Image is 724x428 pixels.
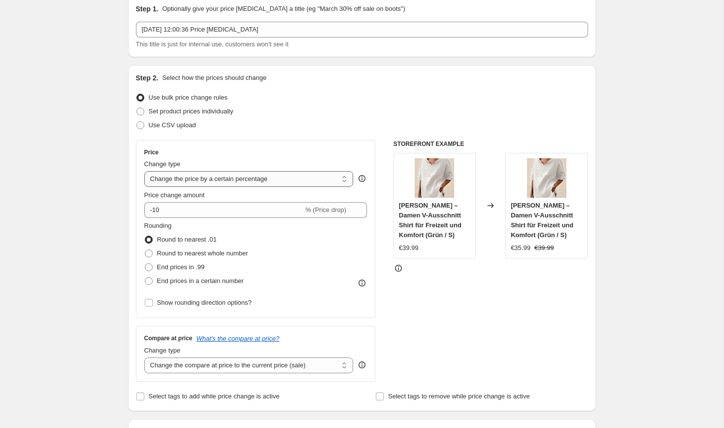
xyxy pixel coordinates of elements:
span: [PERSON_NAME] – Damen V-Ausschnitt Shirt für Freizeit und Komfort (Grün / S) [399,202,461,239]
p: Optionally give your price [MEDICAL_DATA] a title (eg "March 30% off sale on boots") [162,4,405,14]
span: This title is just for internal use, customers won't see it [136,40,289,48]
input: -15 [144,202,303,218]
div: help [357,174,367,183]
span: Change type [144,347,181,354]
span: Price change amount [144,191,205,199]
p: Select how the prices should change [162,73,266,83]
button: What's the compare at price? [197,335,280,342]
img: Untitleddesign_12_80x.png [415,158,454,198]
span: End prices in .99 [157,263,205,271]
div: help [357,360,367,370]
strike: €39.99 [534,243,554,253]
h2: Step 2. [136,73,159,83]
span: Use bulk price change rules [149,94,228,101]
h3: Price [144,148,159,156]
span: Set product prices individually [149,107,233,115]
span: Round to nearest whole number [157,250,248,257]
span: Round to nearest .01 [157,236,217,243]
h2: Step 1. [136,4,159,14]
div: €39.99 [399,243,419,253]
span: Use CSV upload [149,121,196,129]
img: Untitleddesign_12_80x.png [527,158,566,198]
input: 30% off holiday sale [136,22,588,37]
span: Select tags to remove while price change is active [388,392,530,400]
h6: STOREFRONT EXAMPLE [394,140,588,148]
span: % (Price drop) [305,206,346,214]
span: Show rounding direction options? [157,299,252,306]
span: Select tags to add while price change is active [149,392,280,400]
span: End prices in a certain number [157,277,244,285]
span: [PERSON_NAME] – Damen V-Ausschnitt Shirt für Freizeit und Komfort (Grün / S) [511,202,573,239]
span: Change type [144,160,181,168]
span: Rounding [144,222,172,229]
div: €35.99 [511,243,530,253]
h3: Compare at price [144,334,193,342]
